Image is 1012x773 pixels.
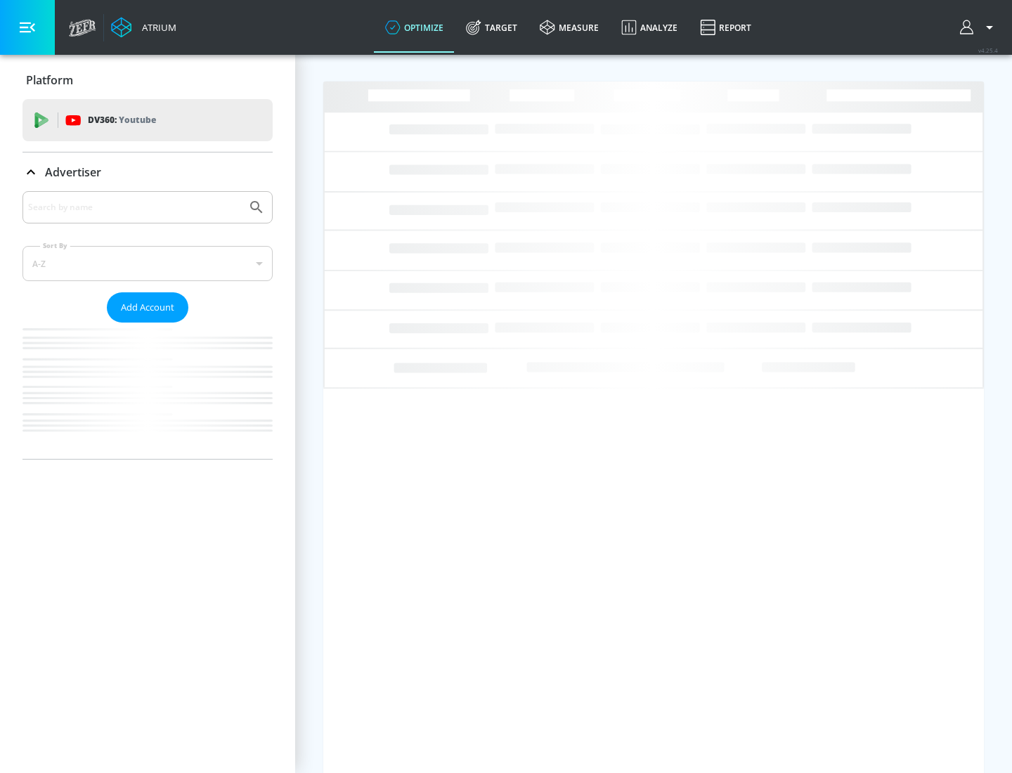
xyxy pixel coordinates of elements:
a: Atrium [111,17,176,38]
a: measure [528,2,610,53]
div: Advertiser [22,152,273,192]
input: Search by name [28,198,241,216]
div: Advertiser [22,191,273,459]
button: Add Account [107,292,188,323]
a: Report [689,2,763,53]
nav: list of Advertiser [22,323,273,459]
label: Sort By [40,241,70,250]
a: optimize [374,2,455,53]
p: Platform [26,72,73,88]
p: Advertiser [45,164,101,180]
span: Add Account [121,299,174,316]
p: DV360: [88,112,156,128]
div: A-Z [22,246,273,281]
div: Platform [22,60,273,100]
p: Youtube [119,112,156,127]
div: Atrium [136,21,176,34]
a: Analyze [610,2,689,53]
a: Target [455,2,528,53]
span: v 4.25.4 [978,46,998,54]
div: DV360: Youtube [22,99,273,141]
